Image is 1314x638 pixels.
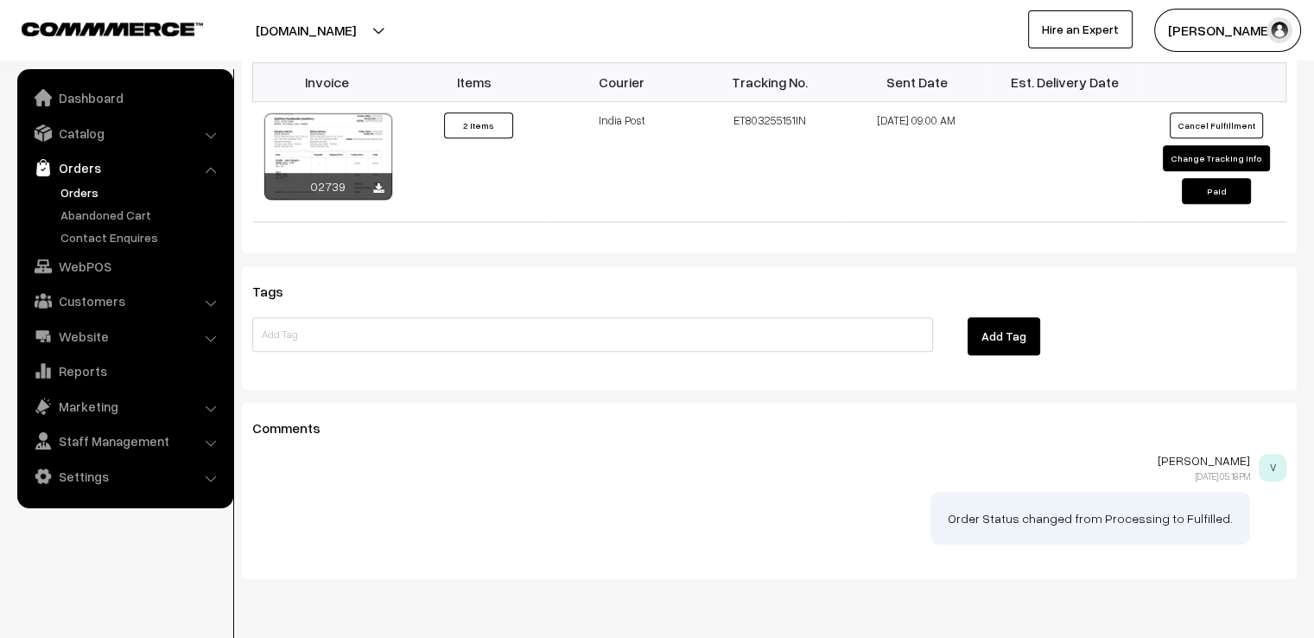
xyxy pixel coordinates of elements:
a: Staff Management [22,425,227,456]
a: Website [22,321,227,352]
button: Change Tracking Info [1163,145,1270,171]
a: Customers [22,285,227,316]
img: COMMMERCE [22,22,203,35]
th: Courier [548,63,695,101]
button: [PERSON_NAME] [1154,9,1301,52]
a: Reports [22,355,227,386]
a: Hire an Expert [1028,10,1133,48]
td: [DATE] 09:00 AM [843,101,991,221]
a: Contact Enquires [56,228,227,246]
img: user [1266,17,1292,43]
th: Tracking No. [695,63,843,101]
td: ET803255151IN [695,101,843,221]
button: Cancel Fulfillment [1170,112,1263,138]
a: COMMMERCE [22,17,173,38]
th: Invoice [253,63,401,101]
th: Est. Delivery Date [991,63,1139,101]
a: Orders [22,152,227,183]
button: [DOMAIN_NAME] [195,9,416,52]
button: 2 Items [444,112,513,138]
a: Marketing [22,391,227,422]
span: V [1259,454,1286,482]
button: Paid [1182,178,1251,204]
td: India Post [548,101,695,221]
span: [DATE] 05:18 PM [1196,470,1250,482]
a: Abandoned Cart [56,206,227,224]
a: Catalog [22,118,227,149]
a: Settings [22,461,227,492]
p: Order Status changed from Processing to Fulfilled. [948,509,1233,527]
a: Orders [56,183,227,201]
input: Add Tag [252,317,933,352]
p: [PERSON_NAME] [252,454,1250,468]
div: 02739 [264,173,392,200]
a: Dashboard [22,82,227,113]
span: Tags [252,283,304,300]
th: Items [400,63,548,101]
button: Add Tag [968,317,1040,355]
th: Sent Date [843,63,991,101]
a: WebPOS [22,251,227,282]
span: Comments [252,419,341,437]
